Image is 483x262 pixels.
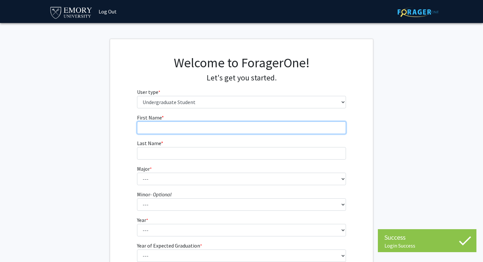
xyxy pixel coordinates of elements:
[137,55,346,71] h1: Welcome to ForagerOne!
[137,190,172,198] label: Minor
[398,7,439,17] img: ForagerOne Logo
[137,88,160,96] label: User type
[137,165,152,173] label: Major
[137,216,148,224] label: Year
[384,232,470,242] div: Success
[137,73,346,83] h4: Let's get you started.
[384,242,470,249] div: Login Success
[150,191,172,198] i: - Optional
[5,232,28,257] iframe: Chat
[137,242,202,250] label: Year of Expected Graduation
[137,140,161,146] span: Last Name
[137,114,162,121] span: First Name
[49,5,93,20] img: Emory University Logo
